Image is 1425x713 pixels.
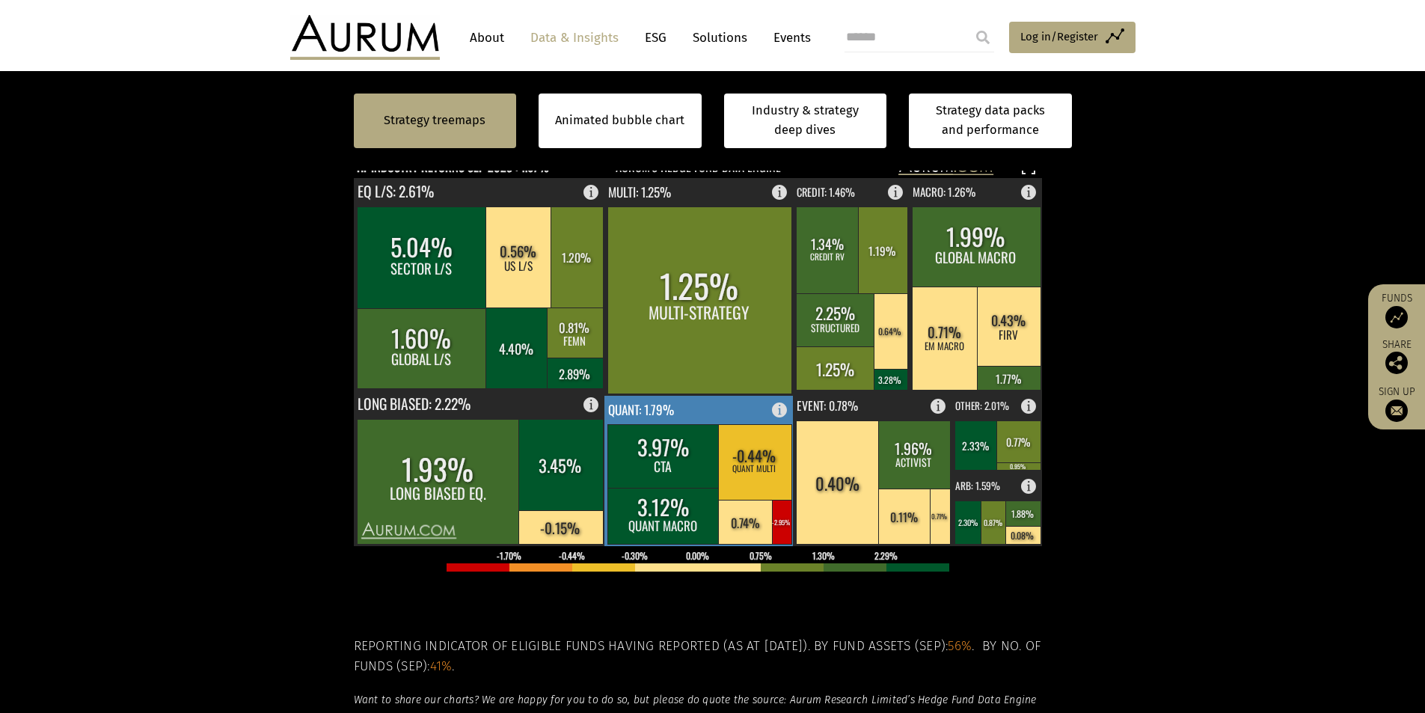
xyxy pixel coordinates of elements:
[1385,400,1408,422] img: Sign up to our newsletter
[354,637,1072,676] h5: Reporting indicator of eligible funds having reported (as at [DATE]). By fund assets (Sep): . By ...
[1020,28,1098,46] span: Log in/Register
[909,94,1072,148] a: Strategy data packs and performance
[290,15,440,60] img: Aurum
[1385,352,1408,374] img: Share this post
[555,111,684,130] a: Animated bubble chart
[1009,22,1136,53] a: Log in/Register
[354,694,1037,706] em: Want to share our charts? We are happy for you to do so, but please do quote the source: Aurum Re...
[968,22,998,52] input: Submit
[637,24,674,52] a: ESG
[462,24,512,52] a: About
[724,94,887,148] a: Industry & strategy deep dives
[766,24,811,52] a: Events
[523,24,626,52] a: Data & Insights
[1376,385,1418,422] a: Sign up
[1385,306,1408,328] img: Access Funds
[430,658,453,674] span: 41%
[1376,292,1418,328] a: Funds
[1376,340,1418,374] div: Share
[685,24,755,52] a: Solutions
[384,111,485,130] a: Strategy treemaps
[948,638,972,654] span: 56%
